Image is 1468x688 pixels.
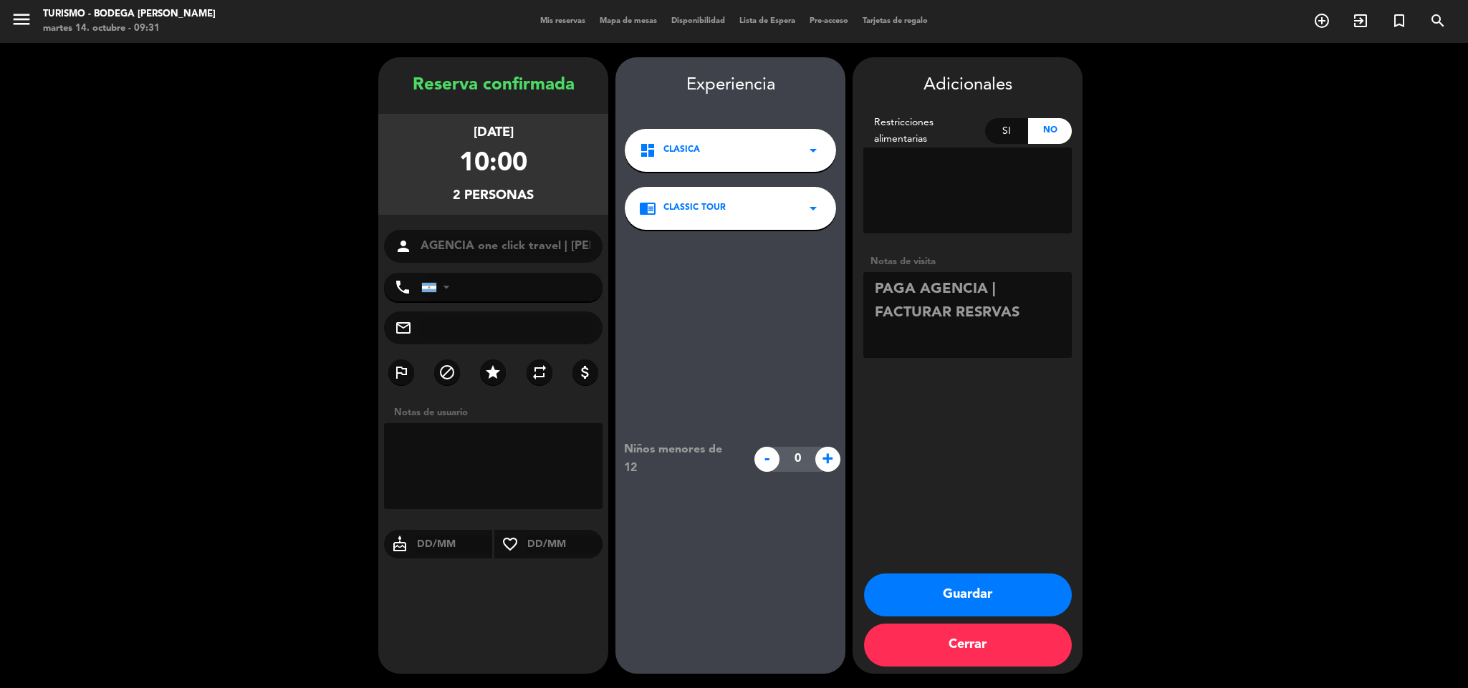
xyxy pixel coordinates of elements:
i: chrome_reader_mode [639,200,656,217]
div: No [1028,118,1072,144]
div: Notas de visita [863,254,1072,269]
i: dashboard [639,142,656,159]
span: Mapa de mesas [593,17,664,25]
div: Niños menores de 12 [613,440,747,478]
button: Guardar [864,573,1072,616]
div: [DATE] [474,122,514,143]
i: mail_outline [395,319,412,336]
i: cake [384,536,416,553]
span: Lista de Espera [732,17,802,25]
span: + [815,447,840,472]
button: Cerrar [864,624,1072,667]
i: block [438,364,456,381]
i: search [1429,12,1447,29]
span: CLASSIC TOUR [663,201,726,215]
i: person [395,238,412,255]
i: outlined_flag [393,364,410,381]
div: Notas de usuario [387,405,608,420]
i: menu [11,9,32,30]
div: Reserva confirmada [378,72,608,100]
span: Pre-acceso [802,17,855,25]
span: CLASICA [663,143,700,158]
div: Turismo - Bodega [PERSON_NAME] [43,7,216,21]
i: attach_money [577,364,594,381]
i: star [484,364,502,381]
i: add_circle_outline [1313,12,1330,29]
div: Argentina: +54 [422,273,455,301]
i: arrow_drop_down [805,200,822,217]
span: Tarjetas de regalo [855,17,935,25]
div: Adicionales [863,72,1072,100]
i: phone [394,278,411,296]
span: Disponibilidad [664,17,732,25]
i: turned_in_not [1391,12,1408,29]
input: DD/MM [526,536,603,553]
span: Mis reservas [533,17,593,25]
div: 2 personas [453,185,534,206]
div: Experiencia [615,72,845,100]
i: exit_to_app [1352,12,1369,29]
div: martes 14. octubre - 09:31 [43,21,216,36]
i: arrow_drop_down [805,142,822,159]
i: favorite_border [494,536,526,553]
button: menu [11,9,32,35]
input: DD/MM [416,536,492,553]
div: Si [985,118,1029,144]
i: repeat [531,364,548,381]
span: - [754,447,779,472]
div: 10:00 [459,143,527,185]
div: Restricciones alimentarias [863,115,985,147]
